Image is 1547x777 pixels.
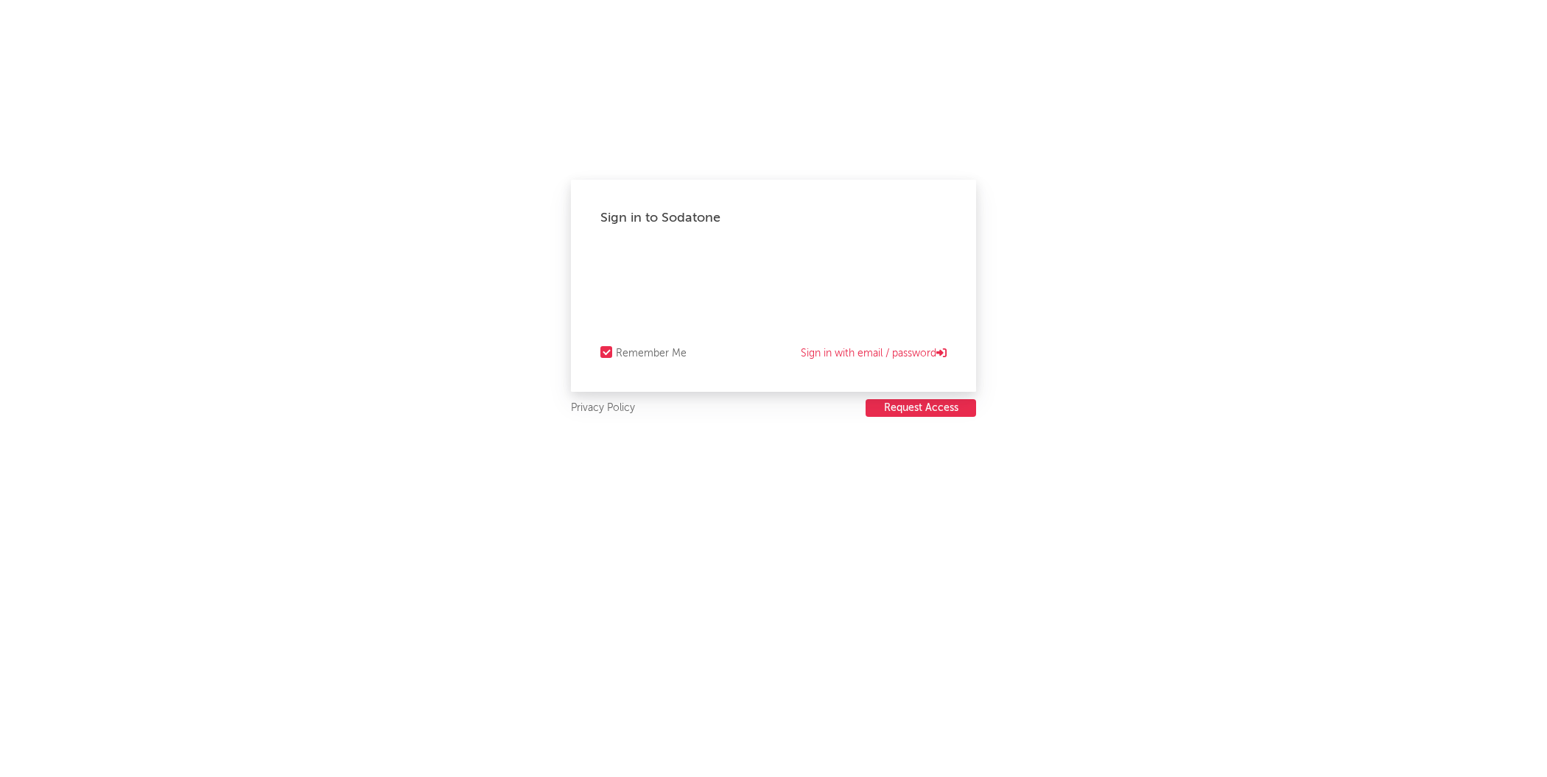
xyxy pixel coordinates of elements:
a: Request Access [866,399,976,418]
a: Privacy Policy [571,399,635,418]
div: Sign in to Sodatone [600,209,947,227]
button: Request Access [866,399,976,417]
div: Remember Me [616,345,687,362]
a: Sign in with email / password [801,345,947,362]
